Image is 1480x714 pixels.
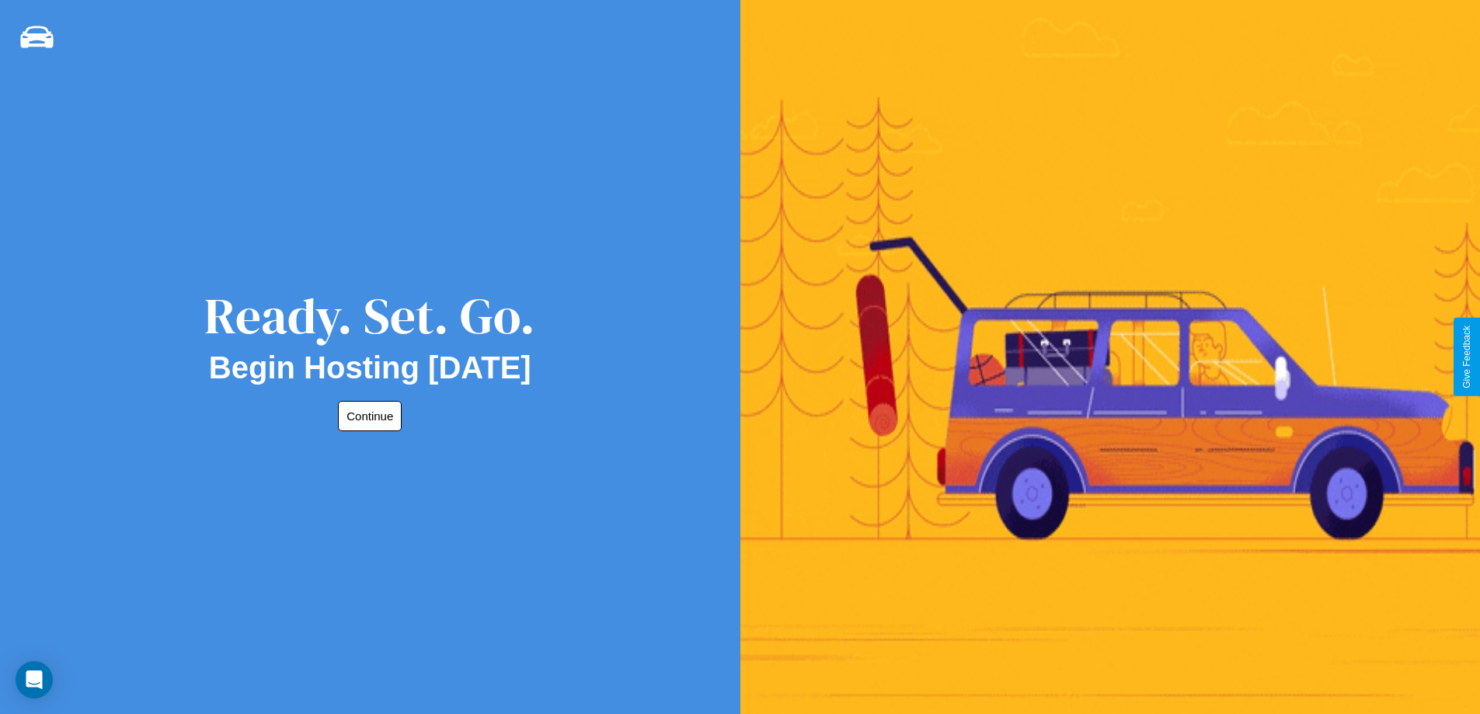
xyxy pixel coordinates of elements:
div: Open Intercom Messenger [16,661,53,698]
button: Continue [338,401,402,431]
h2: Begin Hosting [DATE] [209,350,531,385]
div: Ready. Set. Go. [204,281,535,350]
div: Give Feedback [1461,326,1472,388]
